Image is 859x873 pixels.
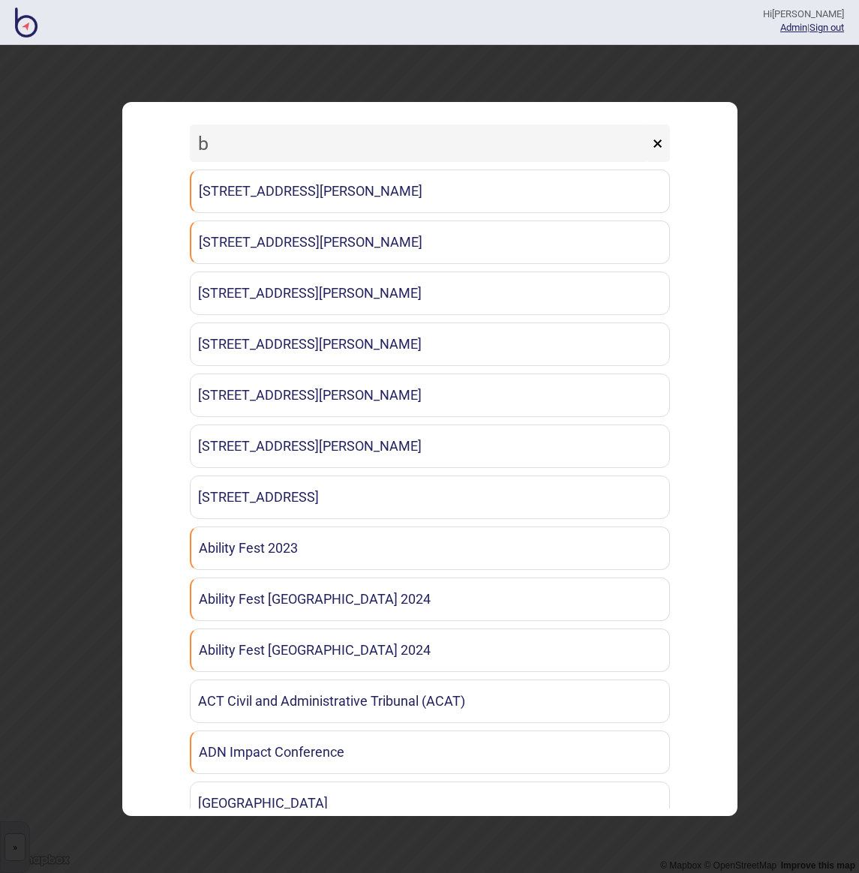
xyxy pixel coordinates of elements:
[190,220,670,264] a: [STREET_ADDRESS][PERSON_NAME]
[190,271,670,315] a: [STREET_ADDRESS][PERSON_NAME]
[190,730,670,774] a: ADN Impact Conference
[763,7,844,21] div: Hi [PERSON_NAME]
[190,628,670,672] a: Ability Fest [GEOGRAPHIC_DATA] 2024
[190,124,649,162] input: Search locations by tag + name
[780,22,807,33] a: Admin
[780,22,809,33] span: |
[190,526,670,570] a: Ability Fest 2023
[190,679,670,723] a: ACT Civil and Administrative Tribunal (ACAT)
[190,169,670,213] a: [STREET_ADDRESS][PERSON_NAME]
[15,7,38,37] img: BindiMaps CMS
[190,475,670,519] a: [STREET_ADDRESS]
[190,424,670,468] a: [STREET_ADDRESS][PERSON_NAME]
[645,124,670,162] button: ×
[190,781,670,825] a: [GEOGRAPHIC_DATA]
[809,22,844,33] button: Sign out
[190,322,670,366] a: [STREET_ADDRESS][PERSON_NAME]
[190,373,670,417] a: [STREET_ADDRESS][PERSON_NAME]
[190,577,670,621] a: Ability Fest [GEOGRAPHIC_DATA] 2024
